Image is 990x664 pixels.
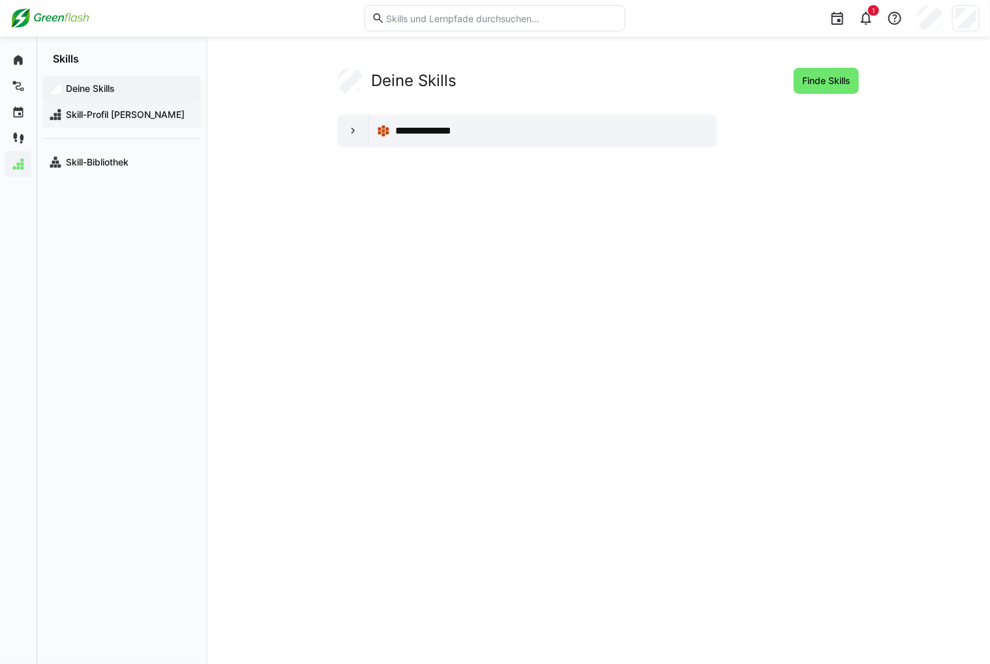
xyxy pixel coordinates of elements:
span: 1 [872,7,875,14]
h2: Deine Skills [371,71,457,91]
span: Skill-Profil [PERSON_NAME] [64,108,194,121]
span: Finde Skills [800,74,852,87]
input: Skills und Lernpfade durchsuchen… [385,12,618,24]
button: Finde Skills [794,68,859,94]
